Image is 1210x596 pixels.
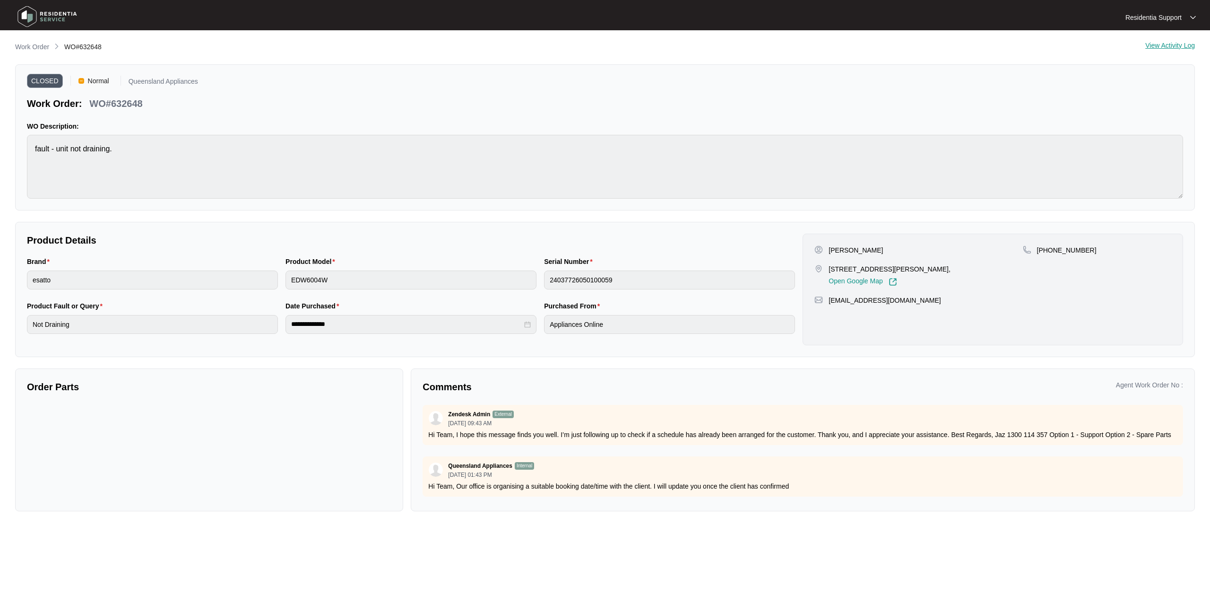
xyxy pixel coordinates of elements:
p: Hi Team, I hope this message finds you well. I’m just following up to check if a schedule has alr... [428,430,1177,439]
span: WO#632648 [64,43,102,51]
p: Queensland Appliances [129,78,198,88]
p: [PERSON_NAME] [829,245,883,255]
label: Serial Number [544,257,596,266]
img: residentia service logo [14,2,80,31]
p: WO Description: [27,122,1183,131]
p: Comments [423,380,796,394]
label: Date Purchased [285,301,343,311]
textarea: fault - unit not draining. [27,135,1183,199]
p: Queensland Appliances [448,462,512,470]
span: CLOSED [27,74,63,88]
div: View Activity Log [1145,42,1195,53]
img: map-pin [814,264,823,273]
p: Order Parts [27,380,391,394]
p: Agent Work Order No : [1116,380,1183,390]
p: [STREET_ADDRESS][PERSON_NAME], [829,264,951,274]
label: Brand [27,257,53,266]
p: Zendesk Admin [448,411,490,418]
p: WO#632648 [89,97,142,110]
p: Hi Team, Our office is organising a suitable booking date/time with the client. I will update you... [428,482,1177,491]
span: Normal [84,74,113,88]
img: dropdown arrow [1190,15,1196,20]
img: user.svg [429,463,443,477]
input: Date Purchased [291,319,522,329]
p: Internal [515,462,534,470]
p: Residentia Support [1125,13,1182,22]
img: map-pin [814,296,823,304]
img: user.svg [429,411,443,425]
img: user-pin [814,245,823,254]
img: map-pin [1023,245,1031,254]
input: Purchased From [544,315,795,334]
a: Work Order [13,42,51,53]
a: Open Google Map [829,278,897,286]
p: [PHONE_NUMBER] [1037,245,1097,255]
input: Brand [27,271,278,289]
p: [DATE] 09:43 AM [448,421,514,426]
p: [EMAIL_ADDRESS][DOMAIN_NAME] [829,296,941,305]
label: Purchased From [544,301,604,311]
input: Product Model [285,271,536,289]
p: [DATE] 01:43 PM [448,472,534,478]
p: External [493,411,514,418]
label: Product Model [285,257,339,266]
p: Work Order: [27,97,82,110]
label: Product Fault or Query [27,301,106,311]
img: chevron-right [53,43,60,50]
input: Serial Number [544,271,795,289]
input: Product Fault or Query [27,315,278,334]
img: Link-External [889,278,897,286]
img: Vercel Logo [78,78,84,84]
p: Work Order [15,42,49,52]
p: Product Details [27,234,795,247]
